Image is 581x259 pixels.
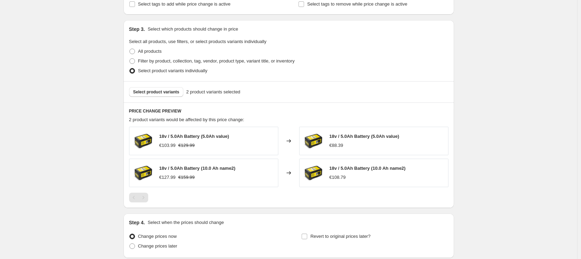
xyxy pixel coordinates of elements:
span: Change prices now [138,234,177,239]
img: d2_3606627e-d60c-4afe-926d-0622be2d98dc_80x.jpg [303,131,324,151]
span: Select tags to add while price change is active [138,1,231,7]
span: Revert to original prices later? [310,234,371,239]
div: €108.79 [329,174,346,181]
strike: €129.99 [178,142,195,149]
button: Select product variants [129,87,184,97]
div: €103.99 [159,142,176,149]
div: €127.99 [159,174,176,181]
h2: Step 3. [129,26,145,33]
span: 2 product variants selected [186,89,240,95]
span: Select all products, use filters, or select products variants individually [129,39,266,44]
img: d2_3606627e-d60c-4afe-926d-0622be2d98dc_80x.jpg [133,131,154,151]
p: Select when the prices should change [148,219,224,226]
h6: PRICE CHANGE PREVIEW [129,108,448,114]
span: 18v / 5.0Ah Battery (5.0Ah value) [329,134,399,139]
p: Select which products should change in price [148,26,238,33]
strike: €159.99 [178,174,195,181]
span: Filter by product, collection, tag, vendor, product type, variant title, or inventory [138,58,295,64]
div: €88.39 [329,142,343,149]
img: d2_3606627e-d60c-4afe-926d-0622be2d98dc_80x.jpg [133,162,154,183]
span: 18v / 5.0Ah Battery (10.0 Ah name2) [159,166,236,171]
nav: Pagination [129,193,148,202]
span: All products [138,49,162,54]
h2: Step 4. [129,219,145,226]
img: d2_3606627e-d60c-4afe-926d-0622be2d98dc_80x.jpg [303,162,324,183]
span: Select product variants individually [138,68,207,73]
span: Select product variants [133,89,180,95]
span: 2 product variants would be affected by this price change: [129,117,244,122]
span: Change prices later [138,243,177,249]
span: 18v / 5.0Ah Battery (10.0 Ah name2) [329,166,406,171]
span: Select tags to remove while price change is active [307,1,407,7]
span: 18v / 5.0Ah Battery (5.0Ah value) [159,134,229,139]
